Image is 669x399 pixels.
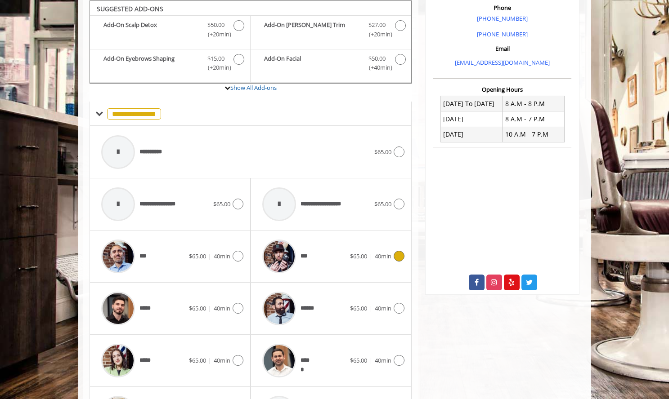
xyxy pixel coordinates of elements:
[202,30,229,39] span: (+20min )
[375,356,391,364] span: 40min
[208,356,211,364] span: |
[264,20,359,39] b: Add-On [PERSON_NAME] Trim
[208,252,211,260] span: |
[94,20,246,41] label: Add-On Scalp Detox
[436,45,569,52] h3: Email
[368,20,386,30] span: $27.00
[255,20,407,41] label: Add-On Beard Trim
[264,54,359,73] b: Add-On Facial
[208,304,211,312] span: |
[189,304,206,312] span: $65.00
[214,356,230,364] span: 40min
[503,96,565,111] td: 8 A.M - 8 P.M
[433,86,571,93] h3: Opening Hours
[368,54,386,63] span: $50.00
[94,54,246,75] label: Add-On Eyebrows Shaping
[207,54,224,63] span: $15.00
[213,200,230,208] span: $65.00
[214,304,230,312] span: 40min
[503,127,565,142] td: 10 A.M - 7 P.M
[364,30,390,39] span: (+20min )
[440,127,503,142] td: [DATE]
[455,58,550,66] a: [EMAIL_ADDRESS][DOMAIN_NAME]
[189,252,206,260] span: $65.00
[207,20,224,30] span: $50.00
[503,111,565,127] td: 8 A.M - 7 P.M
[255,54,407,75] label: Add-On Facial
[477,30,528,38] a: [PHONE_NUMBER]
[369,304,373,312] span: |
[369,252,373,260] span: |
[364,63,390,72] span: (+40min )
[440,111,503,127] td: [DATE]
[103,54,198,73] b: Add-On Eyebrows Shaping
[97,4,163,13] b: SUGGESTED ADD-ONS
[202,63,229,72] span: (+20min )
[90,0,412,84] div: The Made Man Master Haircut Add-onS
[375,304,391,312] span: 40min
[436,4,569,11] h3: Phone
[189,356,206,364] span: $65.00
[477,14,528,22] a: [PHONE_NUMBER]
[440,96,503,111] td: [DATE] To [DATE]
[350,304,367,312] span: $65.00
[375,252,391,260] span: 40min
[214,252,230,260] span: 40min
[369,356,373,364] span: |
[374,148,391,156] span: $65.00
[350,252,367,260] span: $65.00
[230,84,277,92] a: Show All Add-ons
[374,200,391,208] span: $65.00
[103,20,198,39] b: Add-On Scalp Detox
[350,356,367,364] span: $65.00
